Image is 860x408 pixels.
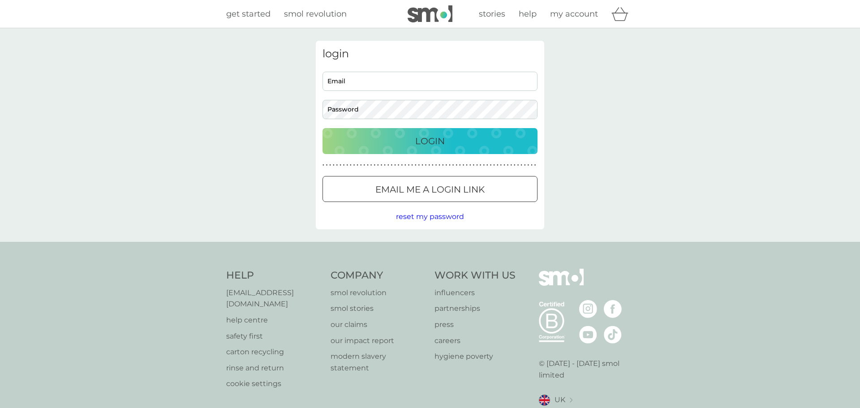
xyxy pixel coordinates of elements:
[329,163,331,167] p: ●
[415,163,417,167] p: ●
[435,163,437,167] p: ●
[331,335,426,347] a: our impact report
[384,163,386,167] p: ●
[510,163,512,167] p: ●
[539,395,550,406] img: UK flag
[550,9,598,19] span: my account
[449,163,451,167] p: ●
[434,335,516,347] a: careers
[486,163,488,167] p: ●
[476,163,478,167] p: ●
[469,163,471,167] p: ●
[331,287,426,299] a: smol revolution
[401,163,403,167] p: ●
[493,163,495,167] p: ●
[479,9,505,19] span: stories
[398,163,400,167] p: ●
[415,134,445,148] p: Login
[336,163,338,167] p: ●
[226,362,322,374] a: rinse and return
[226,346,322,358] a: carton recycling
[507,163,509,167] p: ●
[519,9,537,19] span: help
[432,163,434,167] p: ●
[459,163,461,167] p: ●
[520,163,522,167] p: ●
[331,319,426,331] a: our claims
[500,163,502,167] p: ●
[226,8,271,21] a: get started
[528,163,529,167] p: ●
[226,269,322,283] h4: Help
[353,163,355,167] p: ●
[396,212,464,221] span: reset my password
[434,303,516,314] a: partnerships
[360,163,362,167] p: ●
[434,269,516,283] h4: Work With Us
[411,163,413,167] p: ●
[421,163,423,167] p: ●
[226,314,322,326] p: help centre
[331,303,426,314] a: smol stories
[284,8,347,21] a: smol revolution
[570,398,572,403] img: select a new location
[514,163,516,167] p: ●
[396,211,464,223] button: reset my password
[381,163,383,167] p: ●
[346,163,348,167] p: ●
[322,128,537,154] button: Login
[434,319,516,331] a: press
[483,163,485,167] p: ●
[611,5,634,23] div: basket
[377,163,379,167] p: ●
[394,163,396,167] p: ●
[466,163,468,167] p: ●
[322,176,537,202] button: Email me a login link
[350,163,352,167] p: ●
[387,163,389,167] p: ●
[579,300,597,318] img: visit the smol Instagram page
[434,351,516,362] a: hygiene poverty
[428,163,430,167] p: ●
[519,8,537,21] a: help
[408,5,452,22] img: smol
[503,163,505,167] p: ●
[604,300,622,318] img: visit the smol Facebook page
[550,8,598,21] a: my account
[446,163,447,167] p: ●
[370,163,372,167] p: ●
[404,163,406,167] p: ●
[364,163,365,167] p: ●
[534,163,536,167] p: ●
[456,163,457,167] p: ●
[340,163,341,167] p: ●
[418,163,420,167] p: ●
[480,163,482,167] p: ●
[331,269,426,283] h4: Company
[391,163,393,167] p: ●
[284,9,347,19] span: smol revolution
[434,287,516,299] a: influencers
[463,163,464,167] p: ●
[226,9,271,19] span: get started
[357,163,358,167] p: ●
[442,163,444,167] p: ●
[343,163,345,167] p: ●
[226,378,322,390] a: cookie settings
[374,163,375,167] p: ●
[226,287,322,310] a: [EMAIL_ADDRESS][DOMAIN_NAME]
[326,163,328,167] p: ●
[539,269,584,299] img: smol
[375,182,485,197] p: Email me a login link
[226,331,322,342] p: safety first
